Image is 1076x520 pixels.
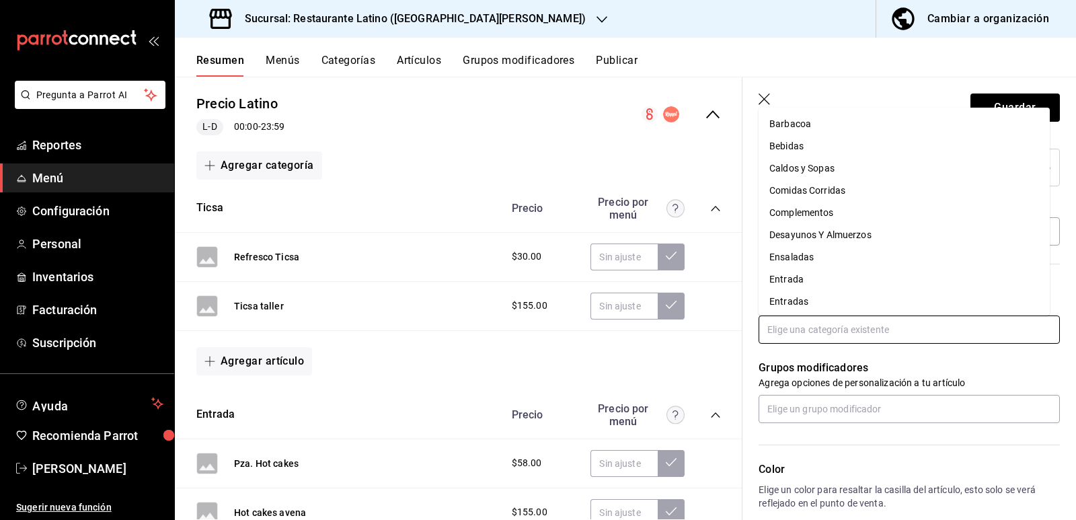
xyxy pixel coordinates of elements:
span: $58.00 [512,456,542,470]
button: Agregar categoría [196,151,322,180]
span: [PERSON_NAME] [32,459,163,478]
div: Precio [498,408,584,421]
span: Configuración [32,202,163,220]
input: Sin ajuste [590,293,658,320]
span: Suscripción [32,334,163,352]
button: collapse-category-row [710,410,721,420]
span: Reportes [32,136,163,154]
span: Personal [32,235,163,253]
span: $155.00 [512,505,547,519]
button: Categorías [321,54,376,77]
button: Precio Latino [196,94,278,114]
li: Entradas [759,291,1050,313]
div: collapse-menu-row [175,83,742,146]
input: Elige un grupo modificador [759,395,1060,423]
input: Sin ajuste [590,244,658,270]
span: Ayuda [32,396,146,412]
button: Hot cakes avena [234,506,306,519]
button: Agregar artículo [196,347,312,375]
button: Resumen [196,54,244,77]
span: Facturación [32,301,163,319]
span: $155.00 [512,299,547,313]
button: open_drawer_menu [148,35,159,46]
span: L-D [197,120,222,134]
a: Pregunta a Parrot AI [9,98,165,112]
div: 00:00 - 23:59 [196,119,284,135]
button: Guardar [970,94,1060,122]
input: Elige una categoría existente [759,315,1060,344]
button: Menús [266,54,299,77]
p: Grupos modificadores [759,360,1060,376]
span: Pregunta a Parrot AI [36,88,145,102]
input: Sin ajuste [590,450,658,477]
span: $30.00 [512,250,542,264]
span: Sugerir nueva función [16,500,163,515]
div: Cambiar a organización [927,9,1049,28]
button: Ticsa [196,200,223,216]
button: Pza. Hot cakes [234,457,299,470]
li: Caldos y Sopas [759,157,1050,180]
li: Bebidas [759,135,1050,157]
button: Pregunta a Parrot AI [15,81,165,109]
button: Entrada [196,407,235,422]
button: Publicar [596,54,638,77]
li: Barbacoa [759,113,1050,135]
span: Inventarios [32,268,163,286]
span: Recomienda Parrot [32,426,163,445]
button: Refresco Ticsa [234,250,299,264]
span: Menú [32,169,163,187]
button: Ticsa taller [234,299,284,313]
button: Grupos modificadores [463,54,574,77]
p: Elige un color para resaltar la casilla del artículo, esto solo se verá reflejado en el punto de ... [759,483,1060,510]
div: Precio por menú [590,196,685,221]
button: collapse-category-row [710,203,721,214]
li: Entrada [759,268,1050,291]
p: Color [759,461,1060,478]
div: navigation tabs [196,54,1076,77]
li: Complementos [759,202,1050,224]
li: Desayunos Y Almuerzos [759,224,1050,246]
div: Precio por menú [590,402,685,428]
li: Guisos [759,313,1050,335]
div: Precio [498,202,584,215]
button: Artículos [397,54,441,77]
li: Comidas Corridas [759,180,1050,202]
h3: Sucursal: Restaurante Latino ([GEOGRAPHIC_DATA][PERSON_NAME]) [234,11,586,27]
li: Ensaladas [759,246,1050,268]
p: Agrega opciones de personalización a tu artículo [759,376,1060,389]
